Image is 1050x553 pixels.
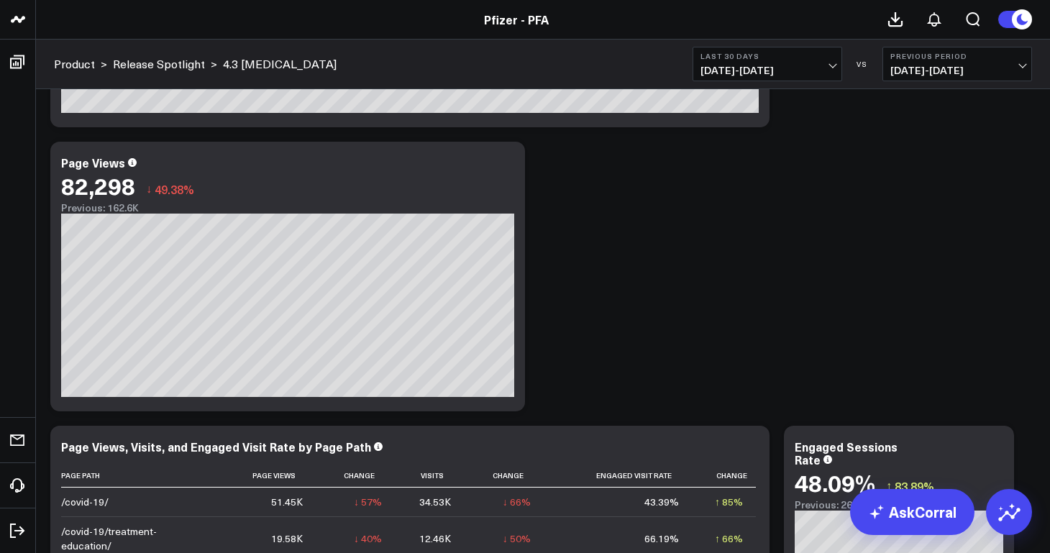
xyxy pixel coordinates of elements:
[113,56,205,72] a: Release Spotlight
[61,439,371,454] div: Page Views, Visits, and Engaged Visit Rate by Page Path
[890,65,1024,76] span: [DATE] - [DATE]
[715,531,743,546] div: ↑ 66%
[850,489,974,535] a: AskCorral
[693,47,842,81] button: Last 30 Days[DATE]-[DATE]
[715,495,743,509] div: ↑ 85%
[700,52,834,60] b: Last 30 Days
[223,56,337,72] a: 4.3 [MEDICAL_DATA]
[61,202,514,214] div: Previous: 162.6K
[795,439,898,467] div: Engaged Sessions Rate
[886,477,892,495] span: ↑
[61,524,204,553] div: /covid-19/treatment-education/
[890,52,1024,60] b: Previous Period
[61,495,109,509] div: /covid-19/
[795,499,1003,511] div: Previous: 26.15%
[644,495,679,509] div: 43.39%
[61,173,135,198] div: 82,298
[882,47,1032,81] button: Previous Period[DATE]-[DATE]
[849,60,875,68] div: VS
[692,464,756,488] th: Change
[700,65,834,76] span: [DATE] - [DATE]
[271,531,303,546] div: 19.58K
[464,464,543,488] th: Change
[217,464,316,488] th: Page Views
[155,181,194,197] span: 49.38%
[503,531,531,546] div: ↓ 50%
[395,464,464,488] th: Visits
[113,56,217,72] div: >
[354,495,382,509] div: ↓ 57%
[316,464,395,488] th: Change
[146,180,152,198] span: ↓
[54,56,95,72] a: Product
[503,495,531,509] div: ↓ 66%
[354,531,382,546] div: ↓ 40%
[895,478,934,494] span: 83.89%
[484,12,549,27] a: Pfizer - PFA
[61,464,217,488] th: Page Path
[795,470,875,495] div: 48.09%
[419,495,451,509] div: 34.53K
[544,464,693,488] th: Engaged Visit Rate
[54,56,107,72] div: >
[271,495,303,509] div: 51.45K
[644,531,679,546] div: 66.19%
[419,531,451,546] div: 12.46K
[61,155,125,170] div: Page Views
